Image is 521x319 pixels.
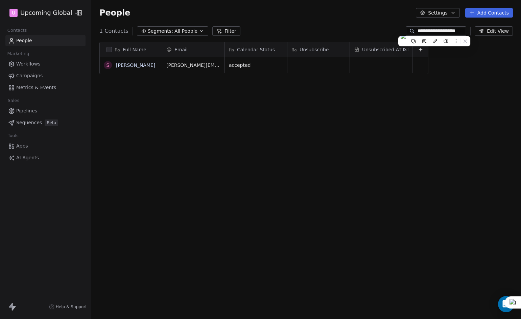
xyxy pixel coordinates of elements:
span: Tools [5,131,21,141]
a: Metrics & Events [5,82,86,93]
span: Workflows [16,60,41,68]
a: Help & Support [49,304,87,310]
span: Unsubscribed AT [362,46,402,53]
span: [PERSON_NAME][EMAIL_ADDRESS][PERSON_NAME][DOMAIN_NAME] [166,62,220,69]
span: Campaigns [16,72,43,79]
a: Pipelines [5,105,86,116]
span: Calendar Status [237,46,275,53]
span: People [16,37,32,44]
span: Sales [5,96,22,106]
div: Full Name [100,42,162,57]
span: 1 Contacts [99,27,128,35]
div: grid [100,57,162,307]
a: Workflows [5,58,86,70]
a: People [5,35,86,46]
div: Unsubscribe [287,42,350,57]
span: Metrics & Events [16,84,56,91]
button: Edit View [475,26,513,36]
span: Apps [16,142,28,150]
div: Open Intercom Messenger [498,296,514,312]
button: UUpcoming Global [8,7,72,19]
span: All People [174,28,197,35]
span: AI Agents [16,154,39,161]
div: Calendar Status [225,42,287,57]
div: grid [162,57,429,307]
a: Apps [5,140,86,152]
span: Help & Support [56,304,87,310]
div: Email [162,42,224,57]
span: Beta [45,119,58,126]
div: S [106,62,110,69]
a: Campaigns [5,70,86,81]
span: Full Name [123,46,146,53]
a: SequencesBeta [5,117,86,128]
span: Sequences [16,119,42,126]
span: IST [403,47,409,52]
span: accepted [229,62,283,69]
span: Unsubscribe [300,46,329,53]
span: Pipelines [16,107,37,114]
span: Contacts [4,25,30,35]
a: AI Agents [5,152,86,163]
span: U [12,9,15,16]
span: Upcoming Global [20,8,72,17]
div: Unsubscribed ATIST [350,42,412,57]
span: People [99,8,130,18]
button: Settings [416,8,459,18]
button: Add Contacts [465,8,513,18]
span: Marketing [4,49,32,59]
button: Filter [212,26,240,36]
a: [PERSON_NAME] [116,62,155,68]
span: Segments: [148,28,173,35]
span: Email [174,46,188,53]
